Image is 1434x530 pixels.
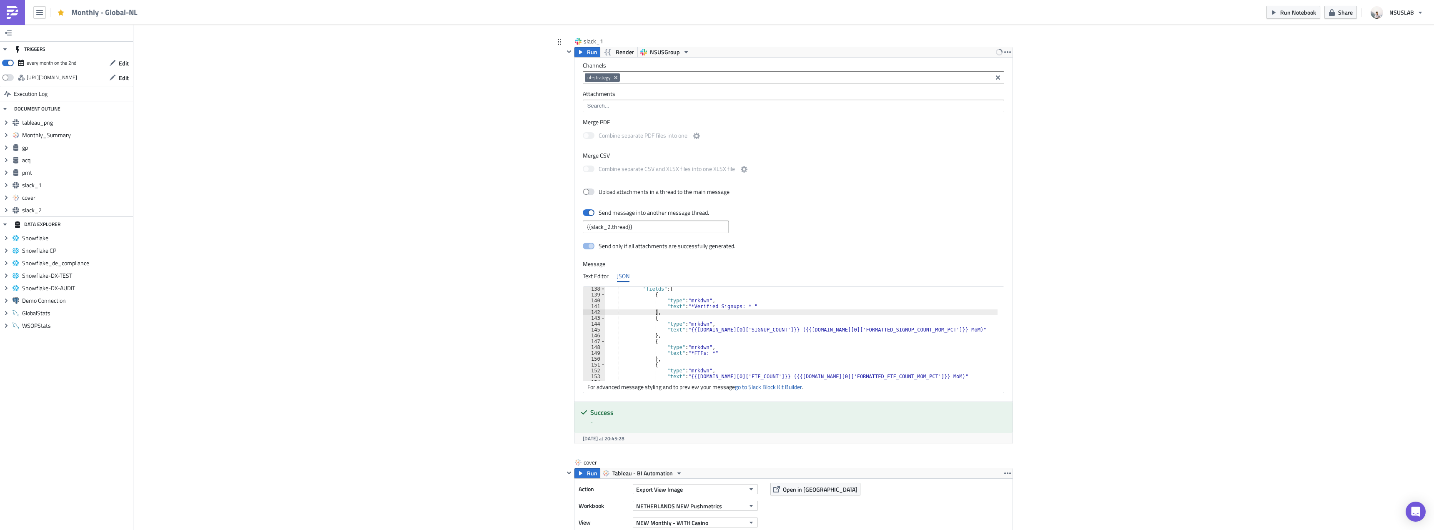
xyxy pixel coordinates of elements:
[583,221,729,233] input: {{ slack_1.thread }}
[574,47,600,57] button: Run
[599,242,735,250] div: Send only if all attachments are successfully generated.
[105,71,133,84] button: Edit
[22,272,131,279] span: Snowflake-DX-TEST
[585,102,1001,110] input: Search...
[6,6,19,19] img: PushMetrics
[119,73,129,82] span: Edit
[735,382,802,391] a: go to Slack Block Kit Builder
[583,321,605,327] div: 144
[583,315,605,321] div: 143
[633,484,758,494] button: Export View Image
[3,3,435,10] body: Rich Text Area. Press ALT-0 for help.
[22,234,131,242] span: Snowflake
[583,304,605,309] div: 141
[583,298,605,304] div: 140
[583,90,1004,98] label: Attachments
[22,156,131,164] span: acq
[583,209,710,216] label: Send message into another message thread.
[22,309,131,317] span: GlobalStats
[1366,3,1428,22] button: NSUSLAB
[27,57,76,69] div: every month on the 2nd
[583,379,605,385] div: 154
[583,292,605,298] div: 139
[584,37,617,45] span: slack_1
[1406,502,1426,522] div: Open Intercom Messenger
[583,374,605,379] div: 153
[564,468,574,478] button: Hide content
[579,516,629,529] label: View
[14,42,45,57] div: TRIGGERS
[590,409,1006,416] h5: Success
[14,101,60,116] div: DOCUMENT OUTLINE
[579,483,629,495] label: Action
[22,259,131,267] span: Snowflake_de_compliance
[583,381,1004,393] div: For advanced message styling and to preview your message .
[583,333,605,339] div: 146
[636,518,708,527] span: NEW Monthly - WITH Casino
[583,339,605,344] div: 147
[783,485,857,494] span: Open in [GEOGRAPHIC_DATA]
[583,131,702,141] label: Combine separate PDF files into one
[739,164,749,174] button: Combine separate CSV and XLSX files into one XLSX file
[583,356,605,362] div: 150
[22,322,131,329] span: WSOPStats
[22,284,131,292] span: Snowflake-DX-AUDIT
[22,144,131,151] span: gp
[22,194,131,201] span: cover
[1266,6,1320,19] button: Run Notebook
[633,517,758,527] button: NEW Monthly - WITH Casino
[583,270,609,282] div: Text Editor
[600,468,685,478] button: Tableau - BI Automation
[14,217,60,232] div: DATA EXPLORER
[633,501,758,511] button: NETHERLANDS NEW Pushmetrics
[770,483,860,495] button: Open in [GEOGRAPHIC_DATA]
[22,131,131,139] span: Monthly_Summary
[71,8,138,17] span: Monthly - Global-NL
[22,297,131,304] span: Demo Connection
[583,286,605,292] div: 138
[105,57,133,70] button: Edit
[650,47,680,57] span: NSUSGroup
[3,3,435,10] p: BI Automated Monthly Reports - [GEOGRAPHIC_DATA]
[587,74,611,81] span: nl-strategy
[583,344,605,350] div: 148
[22,181,131,189] span: slack_1
[617,270,629,282] div: JSON
[993,73,1003,83] button: Clear selected items
[612,73,620,82] button: Remove Tag
[22,119,131,126] span: tableau_png
[22,206,131,214] span: slack_2
[583,350,605,356] div: 149
[1324,6,1357,19] button: Share
[574,468,600,478] button: Run
[637,47,692,57] button: NSUSGroup
[587,47,597,57] span: Run
[583,362,605,368] div: 151
[1280,8,1316,17] span: Run Notebook
[584,458,617,467] span: cover
[583,327,605,333] div: 145
[579,500,629,512] label: Workbook
[583,152,1004,159] label: Merge CSV
[636,485,683,494] span: Export View Image
[583,435,624,442] span: [DATE] at 20:45:28
[1338,8,1353,17] span: Share
[1389,8,1414,17] span: NSUSLAB
[14,86,48,101] span: Execution Log
[616,47,634,57] span: Render
[636,502,722,510] span: NETHERLANDS NEW Pushmetrics
[590,418,1006,427] div: -
[600,47,638,57] button: Render
[692,131,702,141] button: Combine separate PDF files into one
[22,169,131,176] span: pmt
[22,247,131,254] span: Snowflake CP
[587,468,597,478] span: Run
[27,71,77,84] div: https://pushmetrics.io/api/v1/report/8VlNKnNoDj/webhook?token=e5b64765f7774b618d25c5426891e104
[583,118,1004,126] label: Merge PDF
[1370,5,1384,20] img: Avatar
[564,47,574,57] button: Hide content
[612,468,673,478] span: Tableau - BI Automation
[583,164,749,175] label: Combine separate CSV and XLSX files into one XLSX file
[583,62,1004,69] label: Channels
[583,188,730,196] label: Upload attachments in a thread to the main message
